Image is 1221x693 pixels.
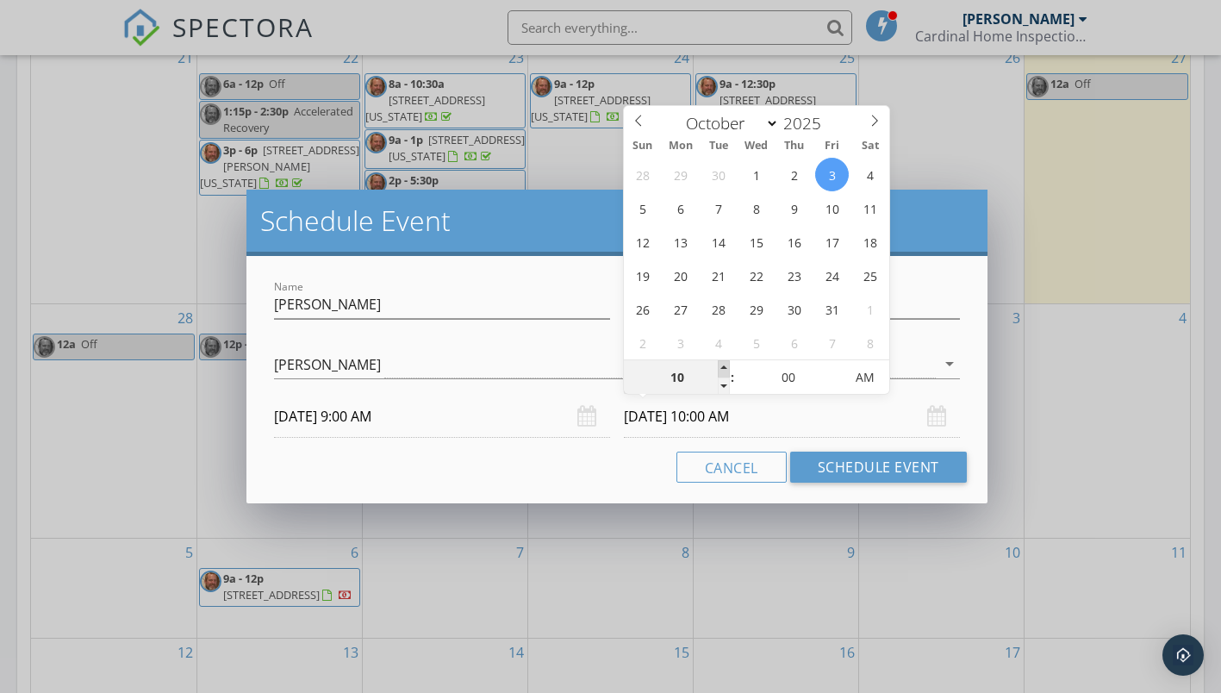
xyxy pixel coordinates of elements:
[853,326,887,359] span: November 8, 2025
[841,360,888,395] span: Click to toggle
[626,158,659,191] span: September 28, 2025
[815,326,849,359] span: November 7, 2025
[701,191,735,225] span: October 7, 2025
[701,326,735,359] span: November 4, 2025
[776,140,813,152] span: Thu
[676,452,787,483] button: Cancel
[626,292,659,326] span: October 26, 2025
[739,191,773,225] span: October 8, 2025
[853,259,887,292] span: October 25, 2025
[624,396,960,438] input: Select date
[853,225,887,259] span: October 18, 2025
[777,191,811,225] span: October 9, 2025
[815,225,849,259] span: October 17, 2025
[813,140,851,152] span: Fri
[701,225,735,259] span: October 14, 2025
[274,396,610,438] input: Select date
[626,225,659,259] span: October 12, 2025
[790,452,967,483] button: Schedule Event
[739,292,773,326] span: October 29, 2025
[662,140,700,152] span: Mon
[274,357,381,372] div: [PERSON_NAME]
[777,292,811,326] span: October 30, 2025
[853,191,887,225] span: October 11, 2025
[626,191,659,225] span: October 5, 2025
[624,140,662,152] span: Sun
[663,259,697,292] span: October 20, 2025
[701,259,735,292] span: October 21, 2025
[815,259,849,292] span: October 24, 2025
[626,259,659,292] span: October 19, 2025
[777,259,811,292] span: October 23, 2025
[779,112,836,134] input: Year
[738,140,776,152] span: Wed
[701,292,735,326] span: October 28, 2025
[777,158,811,191] span: October 2, 2025
[663,292,697,326] span: October 27, 2025
[663,158,697,191] span: September 29, 2025
[853,292,887,326] span: November 1, 2025
[815,158,849,191] span: October 3, 2025
[260,203,973,238] h2: Schedule Event
[663,225,697,259] span: October 13, 2025
[739,326,773,359] span: November 5, 2025
[739,158,773,191] span: October 1, 2025
[663,191,697,225] span: October 6, 2025
[815,292,849,326] span: October 31, 2025
[663,326,697,359] span: November 3, 2025
[815,191,849,225] span: October 10, 2025
[1162,634,1204,676] div: Open Intercom Messenger
[730,360,735,395] span: :
[853,158,887,191] span: October 4, 2025
[626,326,659,359] span: November 2, 2025
[851,140,889,152] span: Sat
[701,158,735,191] span: September 30, 2025
[939,353,960,374] i: arrow_drop_down
[777,326,811,359] span: November 6, 2025
[739,225,773,259] span: October 15, 2025
[777,225,811,259] span: October 16, 2025
[700,140,738,152] span: Tue
[739,259,773,292] span: October 22, 2025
